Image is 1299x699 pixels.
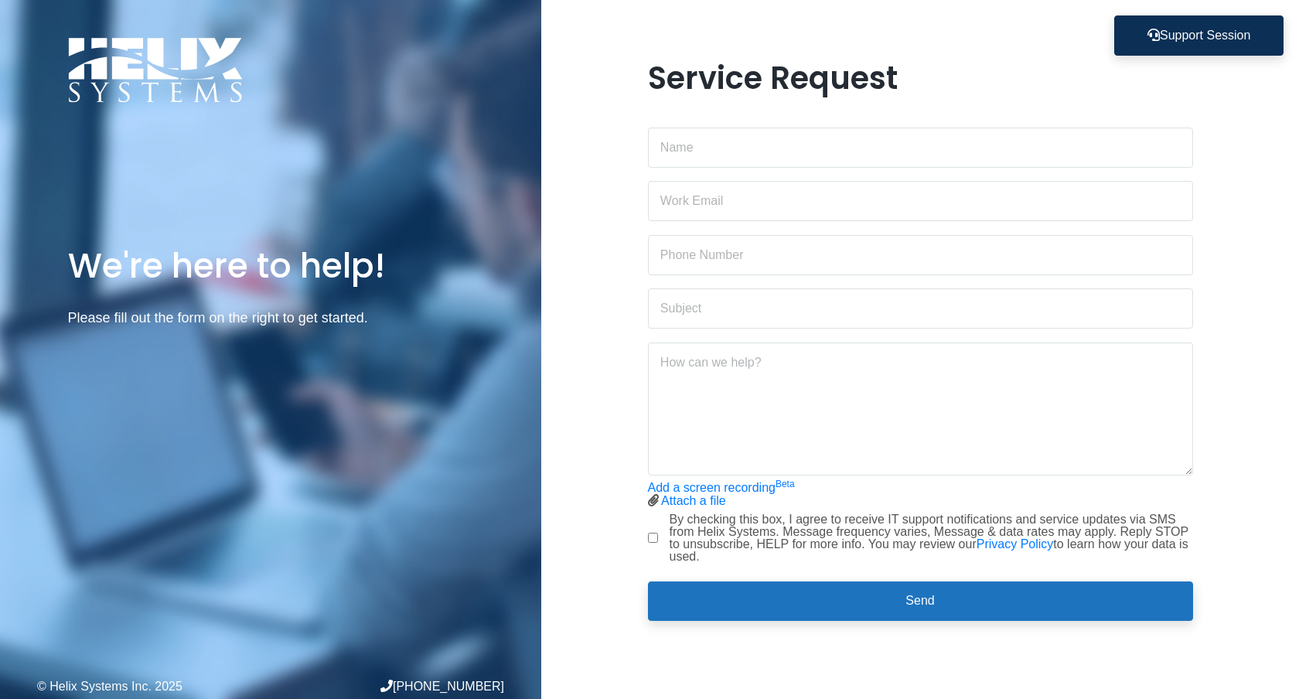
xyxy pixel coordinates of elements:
[648,481,795,494] a: Add a screen recordingBeta
[977,537,1054,551] a: Privacy Policy
[68,244,474,288] h1: We're here to help!
[648,581,1193,622] button: Send
[1114,15,1284,56] button: Support Session
[648,181,1193,221] input: Work Email
[670,513,1193,563] label: By checking this box, I agree to receive IT support notifications and service updates via SMS fro...
[648,128,1193,168] input: Name
[37,680,271,693] div: © Helix Systems Inc. 2025
[68,37,243,103] img: Logo
[271,680,504,693] div: [PHONE_NUMBER]
[648,60,1193,97] h1: Service Request
[68,307,474,329] p: Please fill out the form on the right to get started.
[776,479,795,489] sup: Beta
[661,494,726,507] a: Attach a file
[648,235,1193,275] input: Phone Number
[648,288,1193,329] input: Subject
